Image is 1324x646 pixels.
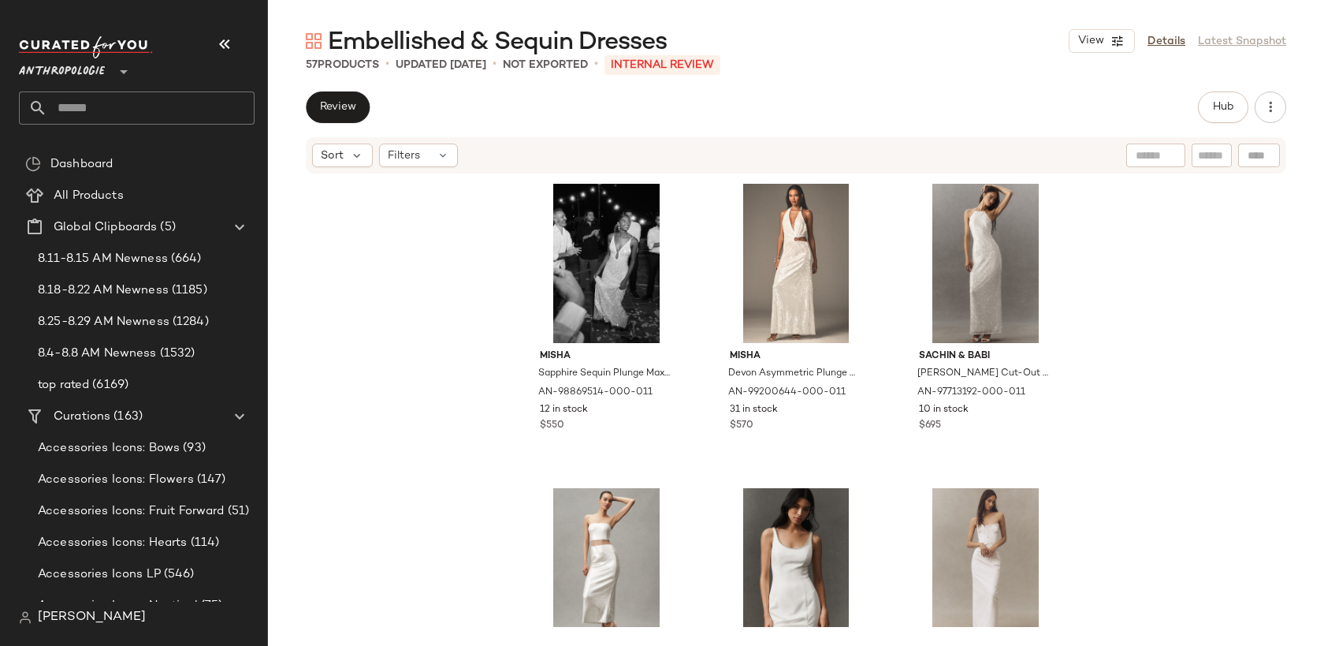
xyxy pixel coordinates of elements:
span: 8.4-8.8 AM Newness [38,345,157,363]
span: [PERSON_NAME] Cut-Out Sequin Slim Maxi Dress by [PERSON_NAME] & [PERSON_NAME] in Ivory, Women's, ... [917,367,1051,381]
img: 98869514_011_d10 [527,184,686,343]
span: 8.11-8.15 AM Newness [38,250,168,268]
span: Devon Asymmetric Plunge Cutout Sequin Maxi Dress by MISHA in Ivory, Women's, Size: Medium, Polyes... [728,367,861,381]
span: $570 [730,419,753,433]
span: Accessories Icons: Flowers [38,471,194,489]
span: (51) [225,502,250,521]
span: Sapphire Sequin Plunge Maxi Dress by MISHA in Ivory, Women's, Size: XS, Polyester at Anthropologie [538,367,671,381]
p: INTERNAL REVIEW [604,55,720,75]
span: Accessories Icons: Fruit Forward [38,502,225,521]
span: (163) [110,408,143,426]
span: (6169) [89,376,128,394]
button: Review [306,91,370,123]
span: Accessories Icons: Nautical [38,597,198,615]
span: AN-97713192-000-011 [917,386,1025,400]
span: (546) [161,566,195,584]
span: (664) [168,250,202,268]
a: Details [1147,33,1185,50]
span: AN-98869514-000-011 [538,386,653,400]
span: Curations [54,408,110,426]
span: Filters [388,147,420,164]
button: Hub [1198,91,1248,123]
span: top rated [38,376,89,394]
img: svg%3e [19,611,32,624]
span: 57 [306,59,318,71]
img: cfy_white_logo.C9jOOHJF.svg [19,36,153,58]
span: Accessories Icons: Hearts [38,534,188,552]
span: (75) [198,597,223,615]
span: Global Clipboards [54,218,157,237]
span: 12 in stock [540,403,588,417]
p: Not Exported [503,57,588,73]
span: (1532) [157,345,195,363]
div: Products [306,57,379,73]
button: View [1069,29,1135,53]
span: • [385,55,389,74]
span: Embellished & Sequin Dresses [328,27,667,58]
span: All Products [54,187,124,205]
span: Sachin & Babi [919,349,1052,364]
img: 97713192_011_b [906,184,1065,343]
span: [PERSON_NAME] [38,608,146,627]
span: 10 in stock [919,403,969,417]
span: MISHA [540,349,673,364]
span: Hub [1212,101,1234,114]
span: Anthropologie [19,54,105,82]
span: 31 in stock [730,403,778,417]
span: • [594,55,598,74]
span: • [493,55,496,74]
span: $695 [919,419,941,433]
span: MISHA [730,349,863,364]
span: (1284) [169,313,209,331]
span: View [1077,35,1104,47]
span: Review [319,101,356,114]
span: (93) [180,439,206,457]
img: 99200644_011_b [717,184,876,343]
span: Sort [321,147,344,164]
span: Accessories Icons: Bows [38,439,180,457]
span: (147) [194,471,226,489]
img: svg%3e [25,156,41,172]
span: AN-99200644-000-011 [728,386,846,400]
span: (5) [157,218,175,237]
span: Accessories Icons LP [38,566,161,584]
p: updated [DATE] [396,57,486,73]
span: $550 [540,419,564,433]
span: 8.18-8.22 AM Newness [38,282,169,300]
span: Dashboard [50,155,113,174]
span: (1185) [169,282,207,300]
img: svg%3e [306,33,322,49]
span: (114) [188,534,220,552]
span: 8.25-8.29 AM Newness [38,313,169,331]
